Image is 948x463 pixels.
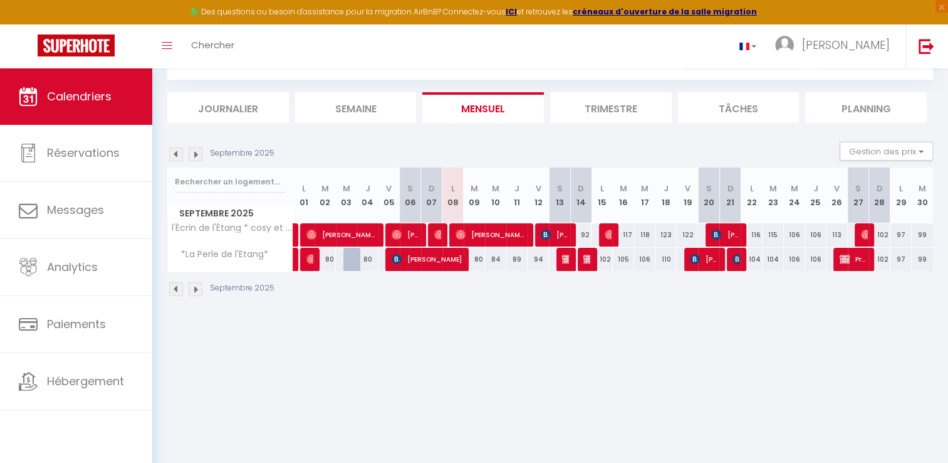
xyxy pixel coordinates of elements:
[791,183,798,194] abbr: M
[848,168,869,223] th: 27
[38,35,115,56] img: Super Booking
[802,37,890,53] span: [PERSON_NAME]
[506,168,528,223] th: 11
[549,168,570,223] th: 13
[378,168,400,223] th: 05
[641,183,648,194] abbr: M
[302,183,306,194] abbr: L
[634,168,655,223] th: 17
[357,248,378,271] div: 80
[741,223,762,247] div: 116
[578,183,584,194] abbr: D
[464,248,485,271] div: 80
[763,223,784,247] div: 115
[732,247,739,271] span: [PERSON_NAME] [PERSON_NAME]
[365,183,370,194] abbr: J
[429,183,435,194] abbr: D
[514,183,519,194] abbr: J
[912,223,933,247] div: 99
[170,223,295,233] span: l'Écrin de l'Étang * cosy et chaleureux
[805,92,927,123] li: Planning
[677,168,698,223] th: 19
[573,6,757,17] strong: créneaux d'ouverture de la salle migration
[919,183,926,194] abbr: M
[506,248,528,271] div: 89
[210,147,274,159] p: Septembre 2025
[386,183,392,194] abbr: V
[343,183,350,194] abbr: M
[293,168,315,223] th: 01
[685,183,690,194] abbr: V
[471,183,478,194] abbr: M
[541,223,569,247] span: [PERSON_NAME]
[899,183,903,194] abbr: L
[677,223,698,247] div: 122
[407,183,413,194] abbr: S
[492,183,499,194] abbr: M
[451,183,455,194] abbr: L
[557,183,563,194] abbr: S
[47,373,124,389] span: Hébergement
[422,92,544,123] li: Mensuel
[536,183,541,194] abbr: V
[678,92,800,123] li: Tâches
[919,38,934,54] img: logout
[890,223,912,247] div: 97
[741,248,762,271] div: 104
[727,183,733,194] abbr: D
[869,248,890,271] div: 102
[570,168,591,223] th: 14
[613,248,634,271] div: 105
[613,223,634,247] div: 117
[719,168,741,223] th: 21
[315,248,336,271] div: 80
[47,145,120,161] span: Réservations
[813,183,818,194] abbr: J
[840,142,933,161] button: Gestion des prix
[805,223,826,247] div: 106
[840,247,868,271] span: Propriétaire Propriétaire
[690,247,718,271] span: [PERSON_NAME]
[634,223,655,247] div: 118
[10,5,48,43] button: Ouvrir le widget de chat LiveChat
[47,259,98,275] span: Analytics
[392,223,420,247] span: [PERSON_NAME]
[175,171,286,193] input: Rechercher un logement...
[890,248,912,271] div: 97
[306,247,313,271] span: [PERSON_NAME]
[485,168,506,223] th: 10
[805,168,826,223] th: 25
[912,248,933,271] div: 99
[421,168,442,223] th: 07
[357,168,378,223] th: 04
[315,168,336,223] th: 02
[400,168,421,223] th: 06
[613,168,634,223] th: 16
[485,248,506,271] div: 84
[869,168,890,223] th: 28
[766,24,905,68] a: ... [PERSON_NAME]
[392,247,462,271] span: [PERSON_NAME]
[698,168,719,223] th: 20
[763,168,784,223] th: 23
[47,88,112,104] span: Calendriers
[295,92,417,123] li: Semaine
[168,205,293,223] span: Septembre 2025
[591,248,613,271] div: 102
[655,248,677,271] div: 110
[775,36,794,55] img: ...
[182,24,244,68] a: Chercher
[890,168,912,223] th: 29
[293,223,300,247] a: [PERSON_NAME]
[855,183,861,194] abbr: S
[528,168,549,223] th: 12
[191,38,234,51] span: Chercher
[600,183,604,194] abbr: L
[869,223,890,247] div: 102
[562,247,569,271] span: [PERSON_NAME]
[506,6,517,17] strong: ICI
[826,168,848,223] th: 26
[706,183,712,194] abbr: S
[167,92,289,123] li: Journalier
[750,183,754,194] abbr: L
